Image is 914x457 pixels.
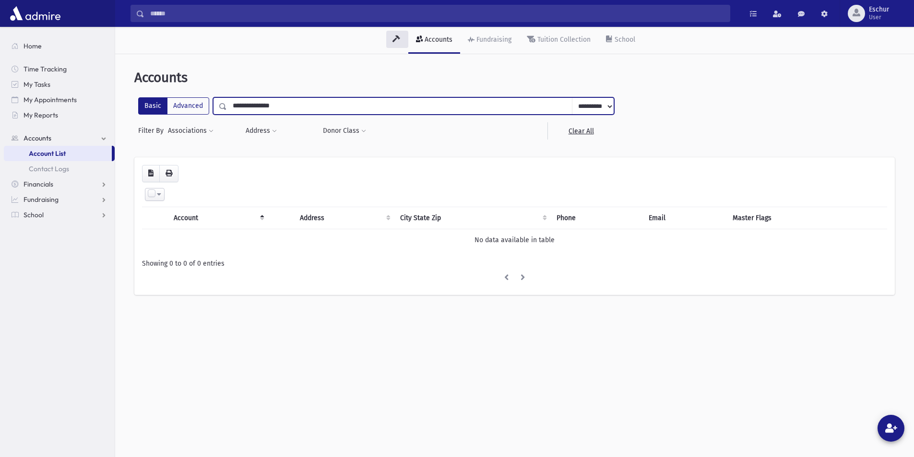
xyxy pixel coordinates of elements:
[598,27,643,54] a: School
[245,122,277,140] button: Address
[551,207,643,229] th: Phone
[460,27,519,54] a: Fundraising
[24,111,58,119] span: My Reports
[24,180,53,188] span: Financials
[29,164,69,173] span: Contact Logs
[159,165,178,182] button: Print
[4,107,115,123] a: My Reports
[4,92,115,107] a: My Appointments
[294,207,394,229] th: Address : activate to sort column ascending
[322,122,367,140] button: Donor Class
[423,35,452,44] div: Accounts
[4,176,115,192] a: Financials
[144,5,730,22] input: Search
[4,207,115,223] a: School
[24,134,51,142] span: Accounts
[394,207,551,229] th: City State Zip : activate to sort column ascending
[727,207,887,229] th: Master Flags
[138,97,167,115] label: Basic
[29,149,66,158] span: Account List
[24,95,77,104] span: My Appointments
[4,61,115,77] a: Time Tracking
[4,38,115,54] a: Home
[142,258,887,269] div: Showing 0 to 0 of 0 entries
[24,195,59,204] span: Fundraising
[4,130,115,146] a: Accounts
[869,6,889,13] span: Eschur
[138,97,209,115] div: FilterModes
[408,27,460,54] a: Accounts
[4,192,115,207] a: Fundraising
[475,35,511,44] div: Fundraising
[142,165,160,182] button: CSV
[24,42,42,50] span: Home
[535,35,591,44] div: Tuition Collection
[138,126,167,136] span: Filter By
[4,161,115,176] a: Contact Logs
[8,4,63,23] img: AdmirePro
[869,13,889,21] span: User
[168,207,268,229] th: Account: activate to sort column descending
[167,97,209,115] label: Advanced
[24,80,50,89] span: My Tasks
[24,65,67,73] span: Time Tracking
[142,229,887,251] td: No data available in table
[4,146,112,161] a: Account List
[519,27,598,54] a: Tuition Collection
[643,207,727,229] th: Email
[167,122,214,140] button: Associations
[4,77,115,92] a: My Tasks
[613,35,635,44] div: School
[134,70,188,85] span: Accounts
[547,122,614,140] a: Clear All
[24,211,44,219] span: School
